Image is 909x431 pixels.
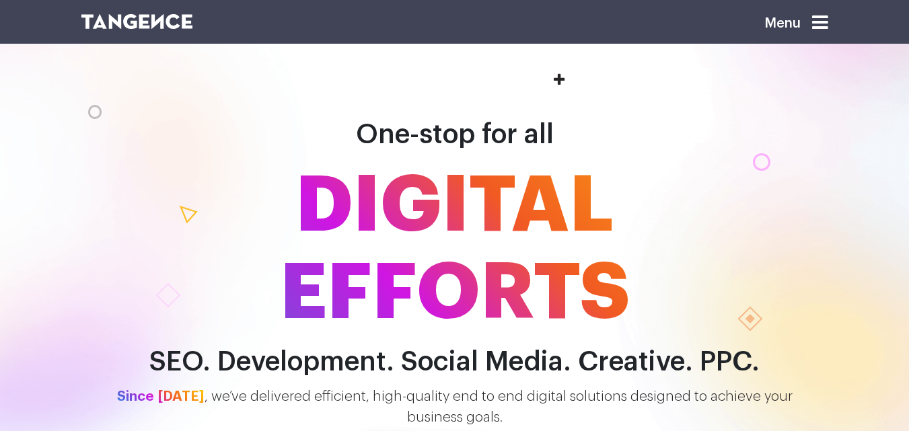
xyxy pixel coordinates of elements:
span: Since [DATE] [117,389,205,403]
img: logo SVG [81,14,193,29]
span: One-stop for all [356,121,554,148]
p: , we’ve delivered efficient, high-quality end to end digital solutions designed to achieve your b... [71,387,838,428]
span: DIGITAL EFFORTS [71,162,838,337]
h2: SEO. Development. Social Media. Creative. PPC. [71,347,838,377]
